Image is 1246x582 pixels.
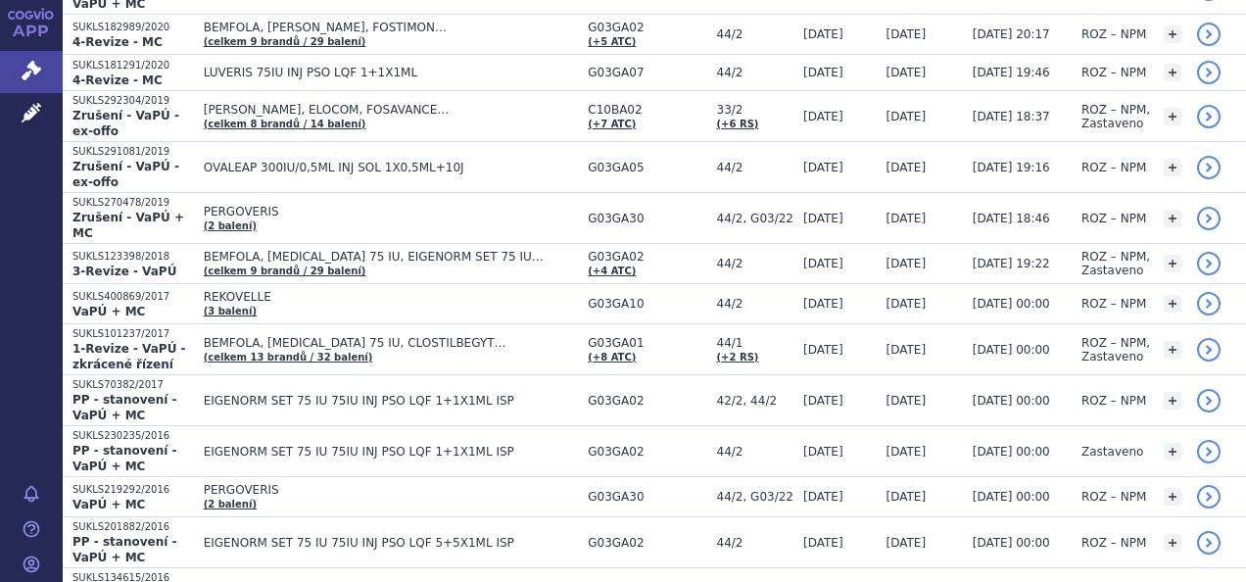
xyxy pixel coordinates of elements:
a: (+5 ATC) [588,36,636,47]
span: [DATE] [887,297,927,311]
span: G03GA01 [588,336,706,350]
strong: VaPÚ + MC [72,305,145,318]
p: SUKLS182989/2020 [72,21,194,34]
span: ROZ – NPM [1081,27,1146,41]
span: G03GA30 [588,212,706,225]
span: [DATE] 19:22 [973,257,1050,270]
span: BEMFOLA, [MEDICAL_DATA] 75 IU, CLOSTILBEGYT… [204,336,579,350]
span: [DATE] [887,394,927,408]
span: [DATE] 00:00 [973,445,1050,459]
a: (3 balení) [204,306,257,316]
span: [DATE] 19:46 [973,66,1050,79]
span: C10BA02 [588,103,706,117]
span: G03GA02 [588,250,706,264]
a: (celkem 9 brandů / 29 balení) [204,266,366,276]
a: detail [1197,105,1221,128]
p: SUKLS292304/2019 [72,94,194,108]
a: detail [1197,61,1221,84]
span: 44/2 [717,161,793,174]
strong: VaPÚ + MC [72,498,145,511]
span: [DATE] [803,257,843,270]
strong: Zrušení - VaPÚ - ex-offo [72,109,179,138]
span: [DATE] [803,110,843,123]
a: detail [1197,156,1221,179]
span: [DATE] [803,161,843,174]
span: ROZ – NPM [1081,66,1146,79]
span: ROZ – NPM, Zastaveno [1081,336,1150,364]
a: (+6 RS) [717,119,759,129]
span: G03GA30 [588,490,706,504]
span: [DATE] [887,161,927,174]
a: detail [1197,389,1221,412]
span: [DATE] [803,445,843,459]
span: ROZ – NPM [1081,161,1146,174]
a: detail [1197,207,1221,230]
span: ROZ – NPM [1081,394,1146,408]
span: [DATE] [803,394,843,408]
span: PERGOVERIS [204,483,579,497]
span: [DATE] [803,66,843,79]
strong: PP - stanovení - VaPÚ + MC [72,444,176,473]
span: [DATE] 18:37 [973,110,1050,123]
a: (+8 ATC) [588,352,636,363]
a: detail [1197,485,1221,509]
span: 42/2, 44/2 [717,394,793,408]
a: + [1164,64,1181,81]
span: BEMFOLA, [MEDICAL_DATA] 75 IU, EIGENORM SET 75 IU… [204,250,579,264]
p: SUKLS123398/2018 [72,250,194,264]
span: [DATE] 18:46 [973,212,1050,225]
a: (+2 RS) [717,352,759,363]
a: detail [1197,23,1221,46]
span: G03GA02 [588,445,706,459]
span: ROZ – NPM [1081,297,1146,311]
a: detail [1197,292,1221,315]
span: G03GA02 [588,536,706,550]
span: [DATE] [803,297,843,311]
span: 44/2 [717,297,793,311]
span: [DATE] [887,66,927,79]
span: ROZ – NPM [1081,212,1146,225]
span: [DATE] [803,343,843,357]
span: ROZ – NPM, Zastaveno [1081,250,1150,277]
p: SUKLS201882/2016 [72,520,194,534]
span: Zastaveno [1081,445,1143,459]
span: G03GA02 [588,394,706,408]
strong: PP - stanovení - VaPÚ + MC [72,393,176,422]
span: LUVERIS 75IU INJ PSO LQF 1+1X1ML [204,66,579,79]
p: SUKLS219292/2016 [72,483,194,497]
span: G03GA10 [588,297,706,311]
span: PERGOVERIS [204,205,579,218]
span: EIGENORM SET 75 IU 75IU INJ PSO LQF 1+1X1ML ISP [204,394,579,408]
a: detail [1197,252,1221,275]
a: + [1164,341,1181,359]
a: detail [1197,440,1221,463]
span: [DATE] [887,27,927,41]
span: [DATE] [887,257,927,270]
p: SUKLS101237/2017 [72,327,194,341]
a: detail [1197,531,1221,555]
span: 44/2 [717,27,793,41]
span: 44/2 [717,445,793,459]
span: [DATE] 20:17 [973,27,1050,41]
a: + [1164,488,1181,506]
span: [DATE] [803,490,843,504]
a: detail [1197,338,1221,362]
a: (2 balení) [204,499,257,509]
a: (+7 ATC) [588,119,636,129]
span: [DATE] [887,490,927,504]
span: EIGENORM SET 75 IU 75IU INJ PSO LQF 1+1X1ML ISP [204,445,579,459]
span: 44/2 [717,536,793,550]
p: SUKLS400869/2017 [72,290,194,304]
a: + [1164,392,1181,410]
span: [DATE] [887,110,927,123]
p: SUKLS291081/2019 [72,145,194,159]
span: ROZ – NPM [1081,536,1146,550]
span: EIGENORM SET 75 IU 75IU INJ PSO LQF 5+5X1ML ISP [204,536,579,550]
a: (celkem 9 brandů / 29 balení) [204,36,366,47]
strong: Zrušení - VaPÚ + MC [72,211,184,240]
strong: 1-Revize - VaPÚ - zkrácené řízení [72,342,186,371]
a: + [1164,534,1181,552]
a: + [1164,108,1181,125]
a: + [1164,443,1181,461]
strong: 3-Revize - VaPÚ [72,265,176,278]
